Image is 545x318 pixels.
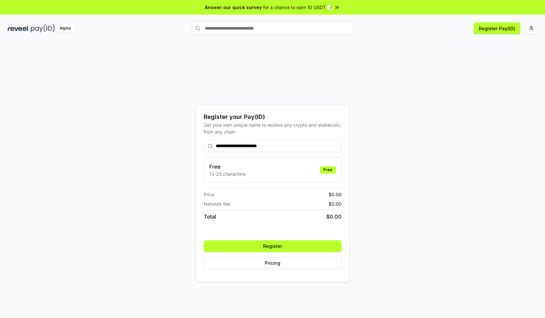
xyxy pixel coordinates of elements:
span: for a chance to earn 10 USDT 📝 [263,4,333,11]
span: $ 0.00 [326,213,342,221]
div: Get your own unique name to receive any crypto and stablecoin, from any chain [204,121,342,135]
div: Free [320,166,336,173]
button: Pricing [204,257,342,269]
div: Alpha [56,24,74,32]
button: Register Pay(ID) [474,22,520,34]
div: Register your Pay(ID) [204,112,342,121]
img: pay_id [31,24,55,32]
img: reveel_dark [8,24,30,32]
span: $ 0.00 [329,191,342,198]
h3: Free [209,163,246,171]
span: $ 0.00 [329,200,342,207]
span: Answer our quick survey [205,4,262,11]
p: 13-25 characters [209,171,246,177]
span: Total [204,213,216,221]
span: Network fee [204,200,230,207]
span: Price [204,191,214,198]
button: Register [204,240,342,252]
